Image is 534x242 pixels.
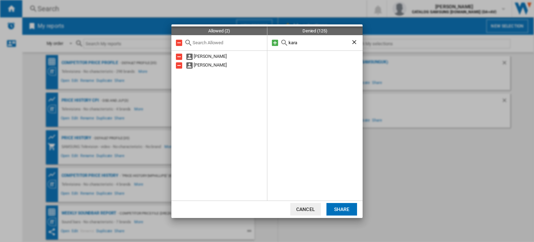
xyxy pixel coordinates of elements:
input: Search Allowed [193,40,264,45]
md-dialog: Share "Price ... [171,24,363,218]
div: [PERSON_NAME] [171,53,267,61]
md-icon: Add all [271,39,279,47]
div: [PERSON_NAME] [171,61,267,70]
md-icon: Remove all [175,39,183,47]
ng-md-icon: Clear search [351,39,359,47]
input: Search Denied [289,40,351,45]
button: Share [326,203,357,216]
div: Allowed (2) [171,26,267,35]
div: Denied (125) [267,26,363,35]
button: Cancel [290,203,321,216]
